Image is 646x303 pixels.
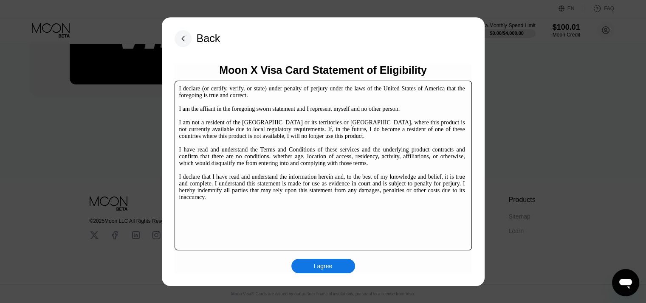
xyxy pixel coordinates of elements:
div: I agree [291,259,355,273]
div: I declare (or certify, verify, or state) under penalty of perjury under the laws of the United St... [179,85,465,201]
div: Moon X Visa Card Statement of Eligibility [219,64,427,76]
iframe: Button to launch messaging window [612,269,639,296]
div: Back [175,30,220,47]
div: I agree [314,262,333,270]
div: Back [197,32,220,45]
